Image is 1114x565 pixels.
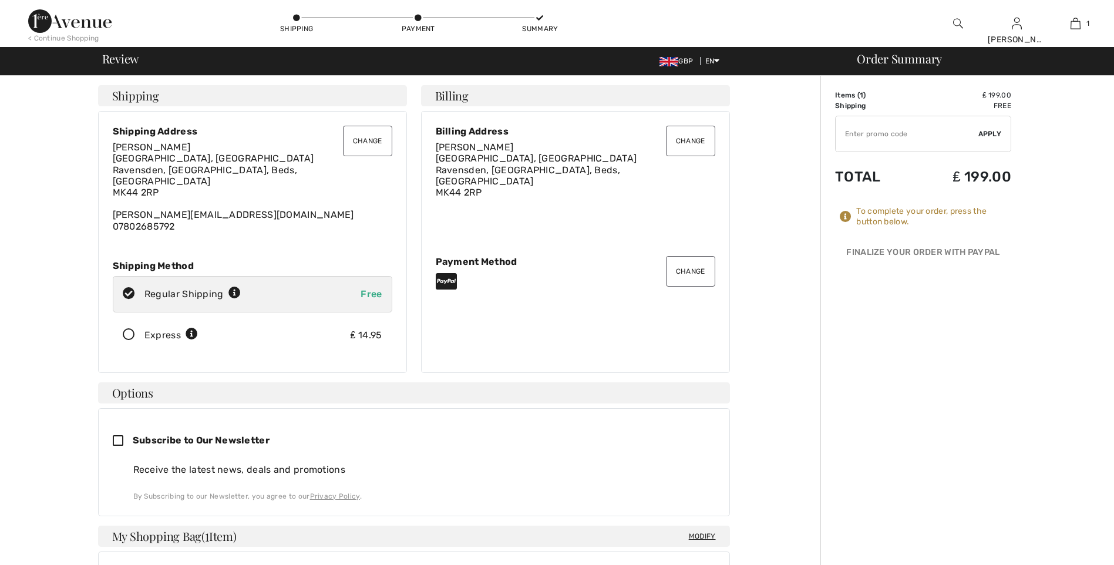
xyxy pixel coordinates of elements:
h4: Options [98,382,730,403]
span: ( Item) [201,528,236,544]
td: ₤ 199.00 [912,157,1011,197]
img: My Info [1012,16,1022,31]
h4: My Shopping Bag [98,526,730,547]
iframe: PayPal [835,264,1011,290]
span: [GEOGRAPHIC_DATA], [GEOGRAPHIC_DATA] Ravensden, [GEOGRAPHIC_DATA], Beds, [GEOGRAPHIC_DATA] MK44 2RP [113,153,314,198]
span: 1 [860,91,863,99]
span: [GEOGRAPHIC_DATA], [GEOGRAPHIC_DATA] Ravensden, [GEOGRAPHIC_DATA], Beds, [GEOGRAPHIC_DATA] MK44 2RP [436,153,637,198]
div: < Continue Shopping [28,33,99,43]
div: By Subscribing to our Newsletter, you agree to our . [133,491,715,502]
input: Promo code [836,116,978,152]
td: Items ( ) [835,90,912,100]
td: Free [912,100,1011,111]
span: Billing [435,90,469,102]
a: Privacy Policy [310,492,360,500]
div: Shipping Method [113,260,392,271]
div: Billing Address [436,126,715,137]
div: Summary [522,23,557,34]
span: Free [361,288,382,300]
button: Change [666,126,715,156]
div: [PERSON_NAME][EMAIL_ADDRESS][DOMAIN_NAME] 07802685792 [113,142,392,232]
span: EN [705,57,720,65]
img: search the website [953,16,963,31]
div: [PERSON_NAME] [988,33,1045,46]
div: ₤ 14.95 [351,328,382,342]
div: Shipping Address [113,126,392,137]
span: Subscribe to Our Newsletter [133,435,270,446]
td: ₤ 199.00 [912,90,1011,100]
span: Apply [978,129,1002,139]
button: Change [343,126,392,156]
span: [PERSON_NAME] [436,142,514,153]
img: UK Pound [659,57,678,66]
div: To complete your order, press the button below. [856,206,1011,227]
span: 1 [205,527,209,543]
a: Sign In [1012,18,1022,29]
span: Modify [689,530,716,542]
span: Shipping [112,90,159,102]
div: Receive the latest news, deals and promotions [133,463,715,477]
div: Order Summary [843,53,1107,65]
img: My Bag [1071,16,1081,31]
span: Review [102,53,139,65]
div: Shipping [279,23,314,34]
a: 1 [1046,16,1104,31]
td: Shipping [835,100,912,111]
div: Finalize Your Order with PayPal [835,246,1011,264]
div: Payment [400,23,436,34]
td: Total [835,157,912,197]
img: 1ère Avenue [28,9,112,33]
button: Change [666,256,715,287]
span: [PERSON_NAME] [113,142,191,153]
div: Regular Shipping [144,287,241,301]
span: 1 [1086,18,1089,29]
span: GBP [659,57,698,65]
div: Payment Method [436,256,715,267]
div: Express [144,328,198,342]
